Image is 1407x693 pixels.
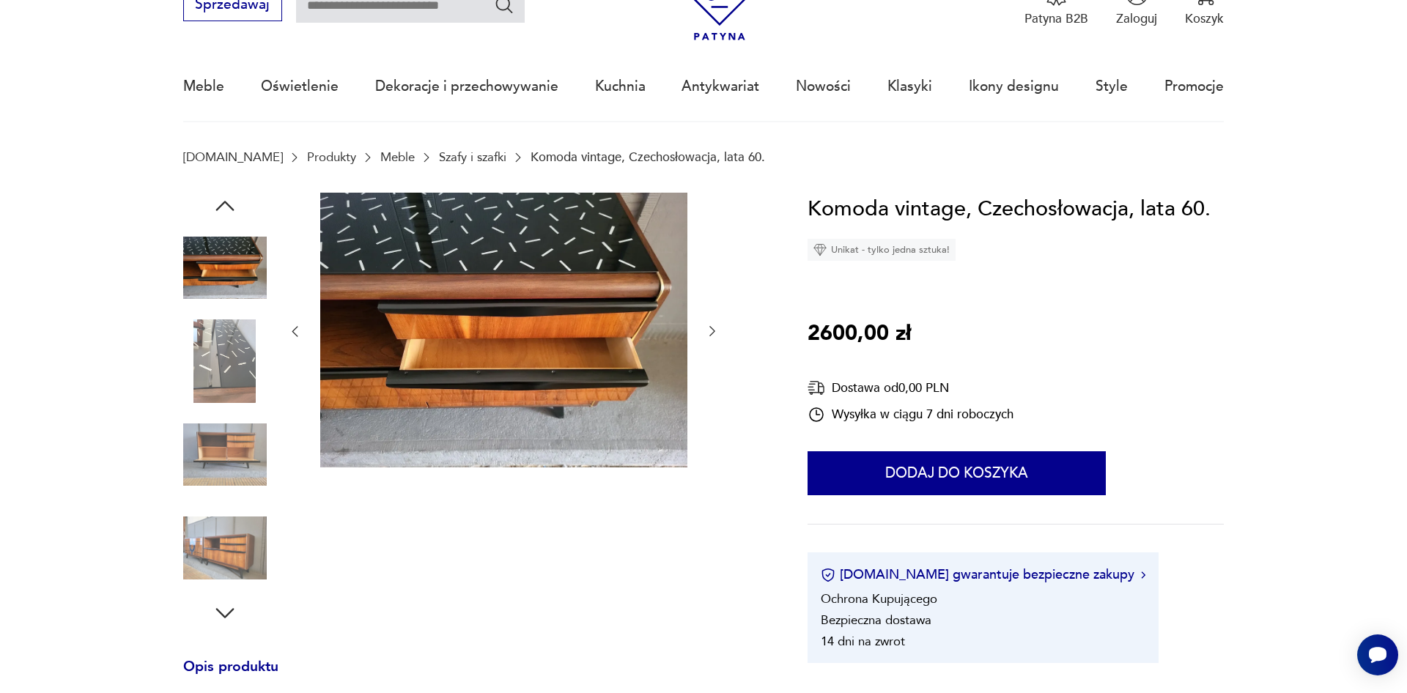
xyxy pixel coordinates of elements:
[1141,571,1145,579] img: Ikona strzałki w prawo
[380,150,415,164] a: Meble
[821,633,905,650] li: 14 dni na zwrot
[969,53,1059,120] a: Ikony designu
[808,406,1013,423] div: Wysyłka w ciągu 7 dni roboczych
[183,661,766,691] h3: Opis produktu
[821,566,1145,584] button: [DOMAIN_NAME] gwarantuje bezpieczne zakupy
[808,379,825,397] img: Ikona dostawy
[821,568,835,582] img: Ikona certyfikatu
[821,590,937,607] li: Ochrona Kupującego
[183,53,224,120] a: Meble
[183,319,267,403] img: Zdjęcie produktu Komoda vintage, Czechosłowacja, lata 60.
[808,193,1211,226] h1: Komoda vintage, Czechosłowacja, lata 60.
[808,451,1106,495] button: Dodaj do koszyka
[887,53,932,120] a: Klasyki
[808,317,911,351] p: 2600,00 zł
[1185,10,1224,27] p: Koszyk
[808,379,1013,397] div: Dostawa od 0,00 PLN
[796,53,851,120] a: Nowości
[1357,634,1398,675] iframe: Smartsupp widget button
[531,150,765,164] p: Komoda vintage, Czechosłowacja, lata 60.
[261,53,339,120] a: Oświetlenie
[183,150,283,164] a: [DOMAIN_NAME]
[595,53,646,120] a: Kuchnia
[808,239,956,261] div: Unikat - tylko jedna sztuka!
[821,612,931,629] li: Bezpieczna dostawa
[375,53,558,120] a: Dekoracje i przechowywanie
[813,243,827,256] img: Ikona diamentu
[1116,10,1157,27] p: Zaloguj
[1096,53,1128,120] a: Style
[183,413,267,497] img: Zdjęcie produktu Komoda vintage, Czechosłowacja, lata 60.
[307,150,356,164] a: Produkty
[320,193,687,468] img: Zdjęcie produktu Komoda vintage, Czechosłowacja, lata 60.
[439,150,506,164] a: Szafy i szafki
[1024,10,1088,27] p: Patyna B2B
[183,226,267,310] img: Zdjęcie produktu Komoda vintage, Czechosłowacja, lata 60.
[1164,53,1224,120] a: Promocje
[682,53,759,120] a: Antykwariat
[183,506,267,590] img: Zdjęcie produktu Komoda vintage, Czechosłowacja, lata 60.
